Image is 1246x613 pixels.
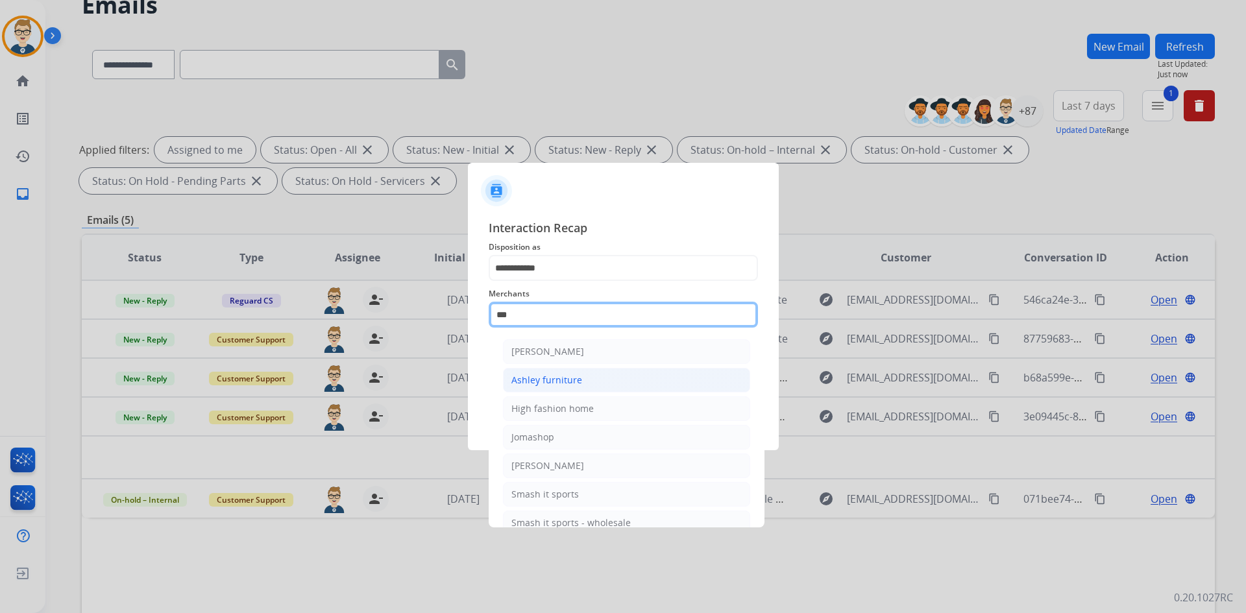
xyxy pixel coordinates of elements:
[511,431,554,444] div: Jomashop
[511,345,584,358] div: [PERSON_NAME]
[511,402,594,415] div: High fashion home
[511,459,584,472] div: [PERSON_NAME]
[489,286,758,302] span: Merchants
[489,239,758,255] span: Disposition as
[511,374,582,387] div: Ashley furniture
[1174,590,1233,605] p: 0.20.1027RC
[511,488,579,501] div: Smash it sports
[511,516,631,529] div: Smash it sports - wholesale
[481,175,512,206] img: contactIcon
[489,219,758,239] span: Interaction Recap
